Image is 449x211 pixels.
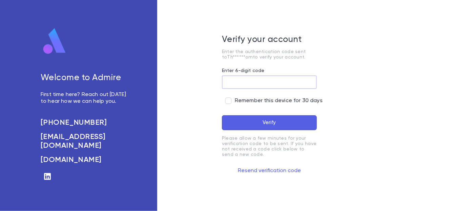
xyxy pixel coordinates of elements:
[222,68,265,73] label: Enter 6-digit code
[41,156,130,164] a: [DOMAIN_NAME]
[41,118,130,127] a: [PHONE_NUMBER]
[41,28,68,55] img: logo
[235,97,323,104] span: Remember this device for 30 days
[222,136,317,157] p: Please allow a few minutes for your verification code to be sent. If you have not received a code...
[222,49,317,60] p: Enter the authentication code sent to Th******om to verify your account.
[41,133,130,150] a: [EMAIL_ADDRESS][DOMAIN_NAME]
[41,91,130,105] p: First time here? Reach out [DATE] to hear how we can help you.
[222,165,317,176] button: Resend verification code
[222,35,317,45] h5: Verify your account
[41,73,130,83] h5: Welcome to Admire
[222,115,317,130] button: Verify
